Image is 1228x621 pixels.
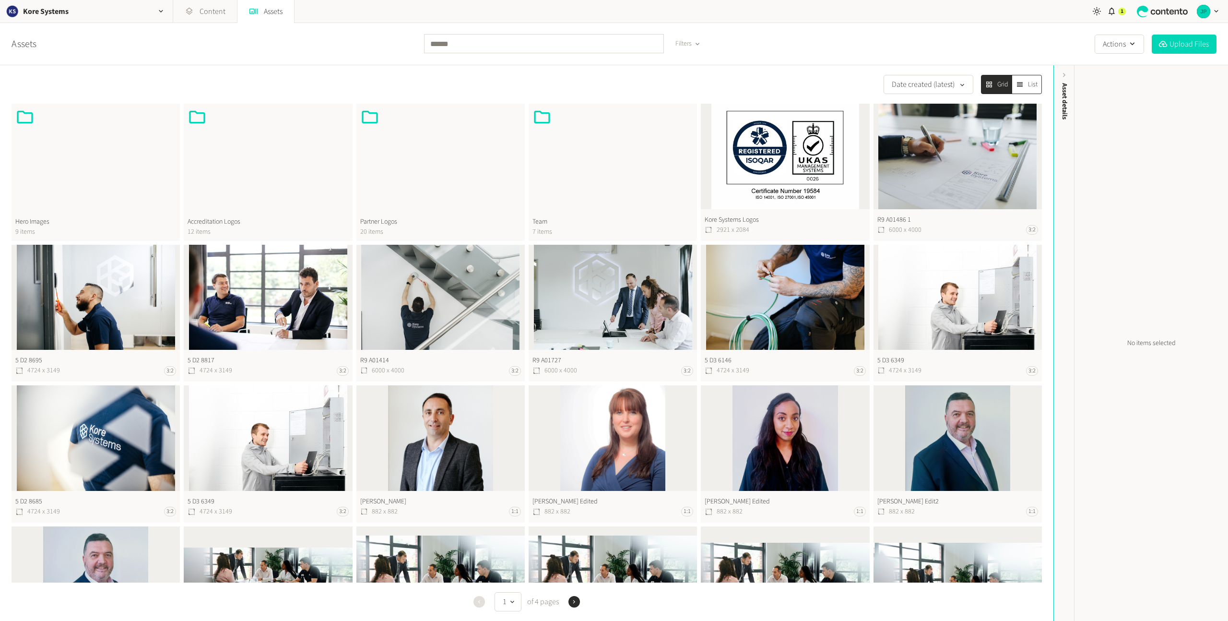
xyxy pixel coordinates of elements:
[15,217,176,227] span: Hero Images
[1197,5,1210,18] img: Jo Ponting
[668,35,707,53] button: Filters
[495,592,521,611] button: 1
[1095,35,1144,54] button: Actions
[1074,65,1228,621] div: No items selected
[525,596,559,608] span: of 4 pages
[1028,80,1038,90] span: List
[884,75,973,94] button: Date created (latest)
[23,6,69,17] h2: Kore Systems
[360,227,521,237] span: 20 items
[184,104,352,241] button: Accreditation Logos12 items
[532,217,693,227] span: Team
[12,37,36,51] a: Assets
[6,5,19,18] img: Kore Systems
[188,217,348,227] span: Accreditation Logos
[15,227,176,237] span: 9 items
[1152,35,1216,54] button: Upload Files
[1121,7,1123,16] span: 1
[356,104,525,241] button: Partner Logos20 items
[529,104,697,241] button: Team7 items
[188,227,348,237] span: 12 items
[12,104,180,241] button: Hero Images9 items
[1060,83,1070,119] span: Asset details
[532,227,693,237] span: 7 items
[997,80,1008,90] span: Grid
[360,217,521,227] span: Partner Logos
